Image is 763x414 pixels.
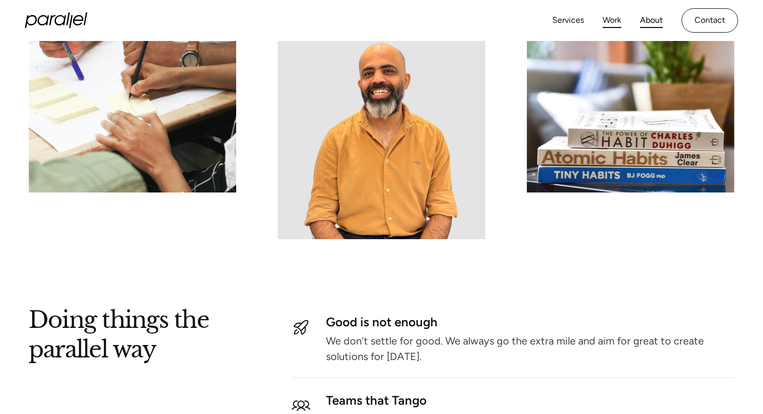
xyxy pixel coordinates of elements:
a: About [640,13,663,28]
a: Contact [682,8,738,33]
a: Work [603,13,621,28]
img: card-image [527,6,734,192]
p: We don’t settle for good. We always go the extra mile and aim for great to create solutions for [... [326,337,734,360]
div: Teams that Tango [326,396,734,405]
a: Services [552,13,584,28]
a: home [25,12,87,28]
h2: Doing things the parallel way [29,312,209,365]
img: card-image [29,6,236,192]
div: Good is not enough [326,318,734,327]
